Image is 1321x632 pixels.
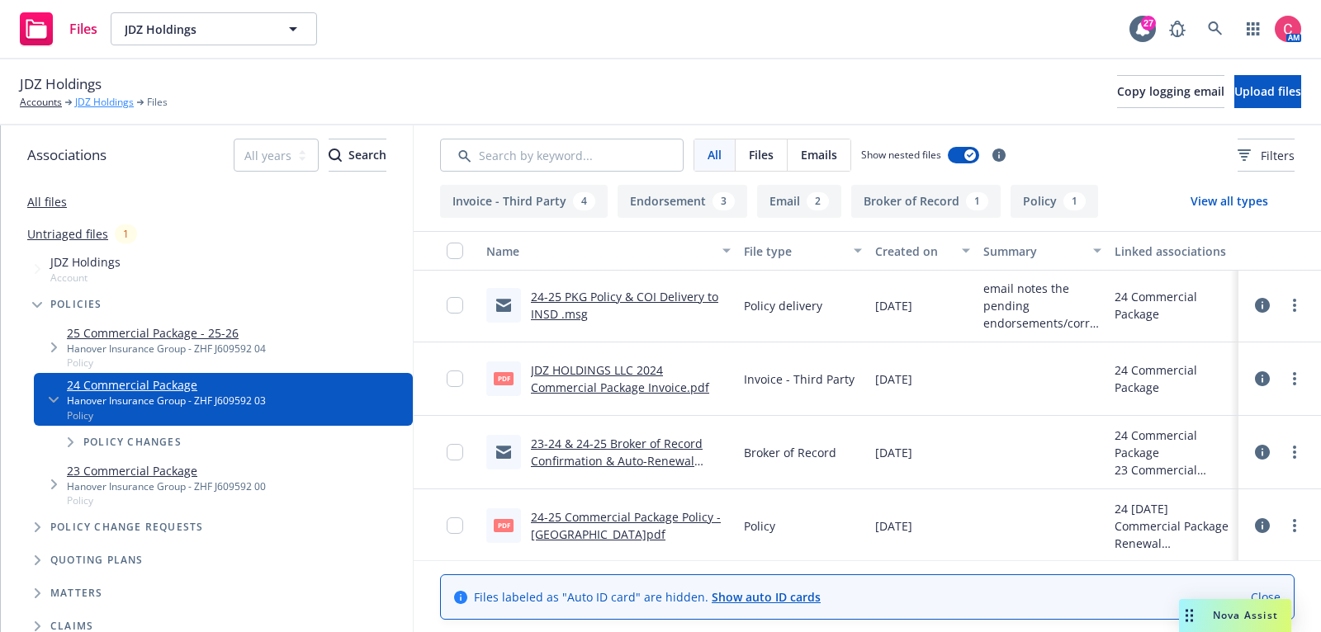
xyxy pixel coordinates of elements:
input: Search by keyword... [440,139,684,172]
span: JDZ Holdings [20,73,102,95]
div: 4 [573,192,595,210]
span: Claims [50,621,93,631]
button: Upload files [1234,75,1301,108]
span: Policies [50,299,102,309]
span: pdf [494,519,514,531]
div: 27 [1141,13,1156,28]
a: 24 Commercial Package [67,376,266,394]
a: Switch app [1237,12,1270,45]
input: Toggle Row Selected [447,370,463,387]
span: [DATE] [875,370,912,388]
span: Policy [67,408,266,422]
span: Policy [67,356,266,370]
a: 23 Commercial Package [67,462,266,479]
a: 23-24 & 24-25 Broker of Record Confirmation & Auto-Renewal Confirmation .msg [531,436,703,486]
span: pdf [494,372,514,384]
div: Search [329,139,386,171]
div: 1 [1063,192,1086,210]
div: Drag to move [1179,599,1200,632]
div: Created on [875,243,953,260]
span: Policy [67,493,266,507]
a: Show auto ID cards [712,589,821,605]
div: Hanover Insurance Group - ZHF J609592 04 [67,342,266,356]
a: more [1285,442,1304,462]
a: All files [27,194,67,210]
span: Upload files [1234,83,1301,99]
a: JDZ HOLDINGS LLC 2024 Commercial Package Invoice.pdf [531,362,709,395]
span: Broker of Record [744,444,836,461]
div: 1 [966,192,988,210]
button: SearchSearch [329,139,386,172]
span: email notes the pending endorsements/corrections needed [983,280,1101,332]
span: Policy [744,517,775,535]
input: Toggle Row Selected [447,297,463,314]
a: more [1285,369,1304,389]
input: Toggle Row Selected [447,444,463,460]
a: Files [13,6,104,52]
button: Summary [977,231,1107,271]
span: Policy delivery [744,297,822,314]
span: Emails [801,146,837,163]
div: File type [744,243,843,260]
div: 24 Commercial Package [1115,361,1232,396]
div: 24 [DATE] Commercial Package Renewal [1115,500,1232,552]
span: Matters [50,588,102,598]
img: photo [1275,16,1301,42]
button: Linked associations [1108,231,1238,271]
input: Select all [447,243,463,259]
button: Created on [869,231,978,271]
button: Invoice - Third Party [440,185,608,218]
div: 1 [115,224,137,243]
a: Close [1251,588,1281,606]
div: 24 Commercial Package [1115,427,1232,461]
div: 24 Commercial Package [1115,288,1232,323]
span: Files [749,146,774,163]
div: Name [486,243,713,260]
a: Accounts [20,95,62,110]
a: 25 Commercial Package - 25-26 [67,324,266,342]
div: 3 [713,192,735,210]
span: Account [50,271,121,285]
span: JDZ Holdings [125,21,268,38]
span: Policy change requests [50,522,203,532]
a: 24-25 Commercial Package Policy - [GEOGRAPHIC_DATA]pdf [531,509,721,542]
button: Endorsement [618,185,747,218]
span: Policy changes [83,437,182,447]
button: File type [737,231,868,271]
span: All [708,146,722,163]
div: Summary [983,243,1082,260]
span: Files labeled as "Auto ID card" are hidden. [474,588,821,606]
span: Filters [1238,147,1295,164]
span: Invoice - Third Party [744,370,855,388]
span: [DATE] [875,444,912,461]
span: Copy logging email [1117,83,1224,99]
span: Nova Assist [1213,608,1278,622]
input: Toggle Row Selected [447,517,463,534]
a: Search [1199,12,1232,45]
a: JDZ Holdings [75,95,134,110]
button: Policy [1011,185,1098,218]
svg: Search [329,149,342,162]
span: Associations [27,144,107,166]
span: Files [69,22,97,35]
button: Nova Assist [1179,599,1291,632]
a: Report a Bug [1161,12,1194,45]
span: JDZ Holdings [50,253,121,271]
button: Name [480,231,737,271]
span: Files [147,95,168,110]
button: Broker of Record [851,185,1001,218]
button: JDZ Holdings [111,12,317,45]
div: 2 [807,192,829,210]
span: [DATE] [875,517,912,535]
a: Untriaged files [27,225,108,243]
a: 24-25 PKG Policy & COI Delivery to INSD .msg [531,289,718,322]
div: 23 Commercial Package [1115,461,1232,479]
button: Copy logging email [1117,75,1224,108]
button: Email [757,185,841,218]
a: more [1285,295,1304,315]
span: Filters [1261,147,1295,164]
span: [DATE] [875,297,912,314]
span: Show nested files [861,148,941,162]
div: Hanover Insurance Group - ZHF J609592 00 [67,479,266,493]
button: Filters [1238,139,1295,172]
